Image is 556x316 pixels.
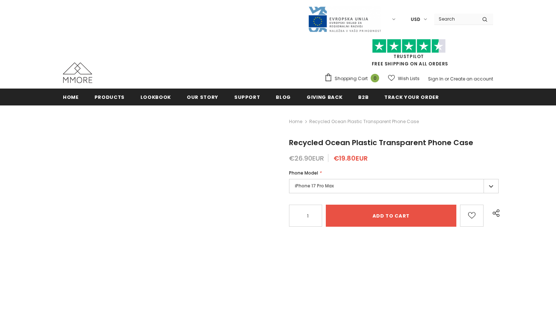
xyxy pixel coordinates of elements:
a: Trustpilot [393,53,424,60]
a: Javni Razpis [308,16,381,22]
span: FREE SHIPPING ON ALL ORDERS [324,42,493,67]
span: Home [63,94,79,101]
label: iPhone 17 Pro Max [289,179,499,193]
span: B2B [358,94,368,101]
span: Giving back [307,94,342,101]
span: Blog [276,94,291,101]
a: Create an account [450,76,493,82]
img: MMORE Cases [63,62,92,83]
a: Lookbook [140,89,171,105]
span: Wish Lists [398,75,420,82]
span: Products [95,94,125,101]
span: Shopping Cart [335,75,368,82]
a: Shopping Cart 0 [324,73,383,84]
span: Phone Model [289,170,318,176]
img: Trust Pilot Stars [372,39,446,53]
a: Giving back [307,89,342,105]
span: support [234,94,260,101]
a: B2B [358,89,368,105]
span: Recycled Ocean Plastic Transparent Phone Case [289,137,473,148]
input: Add to cart [326,205,456,227]
a: Home [63,89,79,105]
a: Products [95,89,125,105]
a: Our Story [187,89,218,105]
a: Wish Lists [388,72,420,85]
img: Javni Razpis [308,6,381,33]
span: Lookbook [140,94,171,101]
span: €26.90EUR [289,154,324,163]
a: Home [289,117,302,126]
span: USD [411,16,420,23]
span: Track your order [384,94,439,101]
span: or [445,76,449,82]
a: support [234,89,260,105]
input: Search Site [434,14,477,24]
a: Blog [276,89,291,105]
span: Recycled Ocean Plastic Transparent Phone Case [309,117,419,126]
a: Sign In [428,76,443,82]
span: €19.80EUR [334,154,368,163]
a: Track your order [384,89,439,105]
span: Our Story [187,94,218,101]
span: 0 [371,74,379,82]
